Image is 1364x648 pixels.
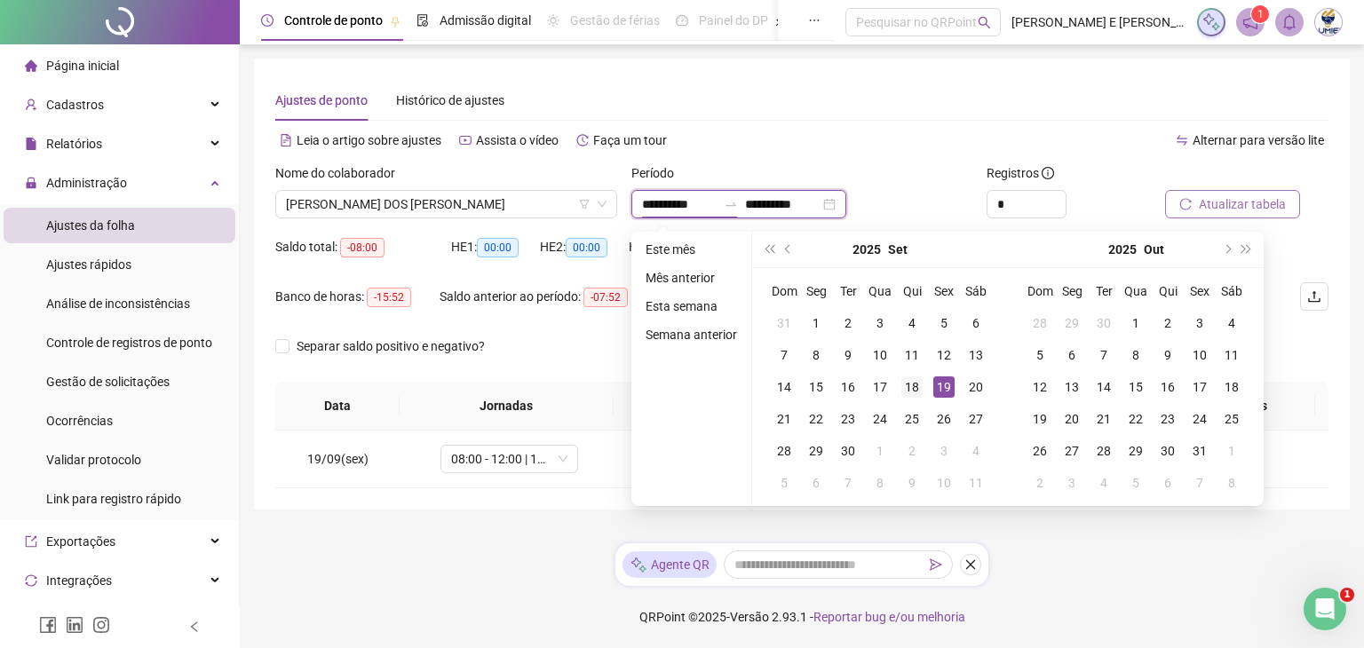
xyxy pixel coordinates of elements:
td: 2025-09-27 [960,403,992,435]
th: Jornadas [400,382,614,431]
span: lock [25,177,37,189]
td: 2025-10-12 [1024,371,1056,403]
div: 18 [901,376,923,398]
th: Ter [832,275,864,307]
div: 4 [1221,312,1242,334]
button: next-year [1217,232,1236,267]
div: 1 [805,312,827,334]
td: 2025-09-29 [1056,307,1088,339]
div: 5 [933,312,955,334]
th: Dom [768,275,800,307]
div: 30 [837,440,859,462]
footer: QRPoint © 2025 - 2.93.1 - [240,586,1364,648]
span: 00:00 [566,238,607,257]
div: 3 [869,312,891,334]
div: 21 [1093,408,1114,430]
button: prev-year [779,232,798,267]
div: 26 [1029,440,1051,462]
div: 8 [1125,344,1146,366]
span: export [25,535,37,548]
span: to [724,197,738,211]
td: 2025-09-12 [928,339,960,371]
div: 29 [1125,440,1146,462]
div: 2 [1157,312,1178,334]
div: 5 [773,472,795,494]
span: Cadastros [46,98,104,112]
span: Admissão digital [440,13,531,28]
span: Relatórios [46,137,102,151]
div: 29 [1061,312,1082,334]
button: year panel [1108,232,1137,267]
td: 2025-09-19 [928,371,960,403]
td: 2025-11-03 [1056,467,1088,499]
td: 2025-10-11 [1216,339,1248,371]
th: Qua [1120,275,1152,307]
td: 2025-10-24 [1184,403,1216,435]
div: HE 2: [540,237,629,257]
td: 2025-10-14 [1088,371,1120,403]
span: [PERSON_NAME] E [PERSON_NAME] CONTABILIDADE LTDA [1011,12,1186,32]
div: 28 [773,440,795,462]
th: Qui [1152,275,1184,307]
span: user-add [25,99,37,111]
div: 1 [869,440,891,462]
span: Exportações [46,534,115,549]
span: 1 [1340,588,1354,602]
div: 15 [805,376,827,398]
td: 2025-09-28 [1024,307,1056,339]
td: 2025-09-06 [960,307,992,339]
div: 11 [901,344,923,366]
div: 3 [1061,472,1082,494]
div: 8 [805,344,827,366]
div: 6 [805,472,827,494]
td: 2025-10-08 [864,467,896,499]
td: 2025-09-23 [832,403,864,435]
td: 2025-09-30 [1088,307,1120,339]
span: dashboard [676,14,688,27]
label: Nome do colaborador [275,163,407,183]
div: 22 [805,408,827,430]
span: Ocorrências [46,414,113,428]
td: 2025-09-01 [800,307,832,339]
td: 2025-09-03 [864,307,896,339]
div: 1 [1125,312,1146,334]
span: left [188,620,201,633]
td: 2025-09-17 [864,371,896,403]
div: 9 [901,472,923,494]
td: 2025-09-26 [928,403,960,435]
td: 2025-10-27 [1056,435,1088,467]
td: 2025-10-17 [1184,371,1216,403]
div: 6 [1061,344,1082,366]
div: 16 [837,376,859,398]
div: 4 [1093,472,1114,494]
span: reload [1179,198,1192,210]
span: Histórico de ajustes [396,93,504,107]
td: 2025-10-23 [1152,403,1184,435]
div: 2 [837,312,859,334]
th: Sex [928,275,960,307]
td: 2025-10-01 [864,435,896,467]
td: 2025-09-08 [800,339,832,371]
div: 6 [1157,472,1178,494]
div: 7 [837,472,859,494]
span: Leia o artigo sobre ajustes [297,133,441,147]
span: info-circle [1042,167,1054,179]
div: 27 [965,408,987,430]
span: EMILY MEDRADO DOS SANTOS [286,191,607,217]
span: -08:00 [340,238,385,257]
td: 2025-09-13 [960,339,992,371]
span: Controle de ponto [284,13,383,28]
th: Sáb [960,275,992,307]
td: 2025-10-05 [768,467,800,499]
div: 1 [1221,440,1242,462]
td: 2025-10-19 [1024,403,1056,435]
div: 24 [1189,408,1210,430]
div: 12 [933,344,955,366]
td: 2025-09-14 [768,371,800,403]
span: close [964,558,977,571]
span: -15:52 [367,288,411,307]
div: 10 [1189,344,1210,366]
span: send [930,558,942,571]
div: 5 [1125,472,1146,494]
div: HE 1: [451,237,540,257]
